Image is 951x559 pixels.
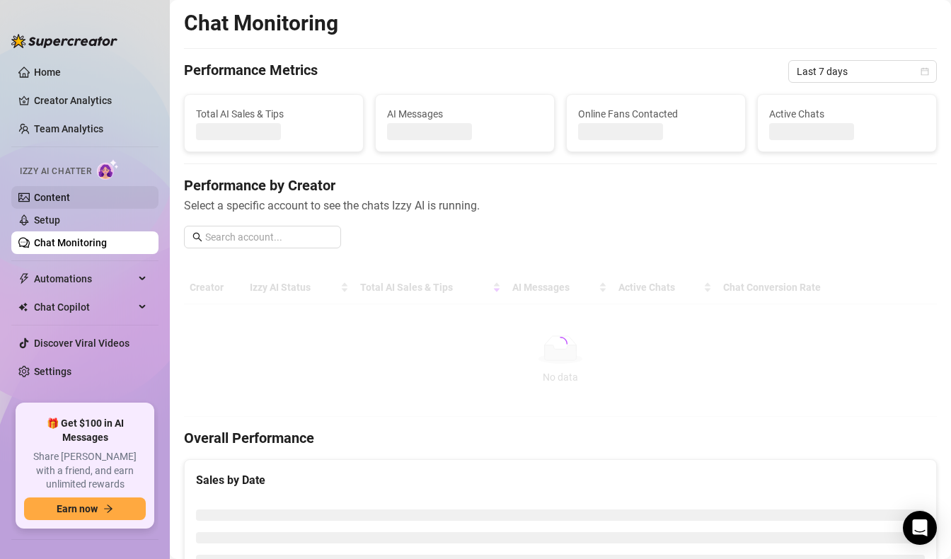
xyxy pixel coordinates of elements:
span: arrow-right [103,504,113,514]
span: AI Messages [387,106,543,122]
a: Chat Monitoring [34,237,107,248]
span: Earn now [57,503,98,514]
a: Settings [34,366,71,377]
a: Team Analytics [34,123,103,134]
span: Izzy AI Chatter [20,165,91,178]
a: Creator Analytics [34,89,147,112]
img: Chat Copilot [18,302,28,312]
span: loading [553,337,567,351]
span: Chat Copilot [34,296,134,318]
div: Sales by Date [196,471,925,489]
a: Setup [34,214,60,226]
a: Home [34,67,61,78]
span: calendar [921,67,929,76]
button: Earn nowarrow-right [24,497,146,520]
span: Online Fans Contacted [578,106,734,122]
h4: Overall Performance [184,428,937,448]
h4: Performance Metrics [184,60,318,83]
a: Discover Viral Videos [34,338,129,349]
div: Open Intercom Messenger [903,511,937,545]
span: Total AI Sales & Tips [196,106,352,122]
span: Active Chats [769,106,925,122]
input: Search account... [205,229,333,245]
img: logo-BBDzfeDw.svg [11,34,117,48]
h2: Chat Monitoring [184,10,338,37]
span: Last 7 days [797,61,928,82]
span: thunderbolt [18,273,30,284]
img: AI Chatter [97,159,119,180]
a: Content [34,192,70,203]
span: search [192,232,202,242]
span: Automations [34,267,134,290]
span: Select a specific account to see the chats Izzy AI is running. [184,197,937,214]
span: Share [PERSON_NAME] with a friend, and earn unlimited rewards [24,450,146,492]
span: 🎁 Get $100 in AI Messages [24,417,146,444]
h4: Performance by Creator [184,175,937,195]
